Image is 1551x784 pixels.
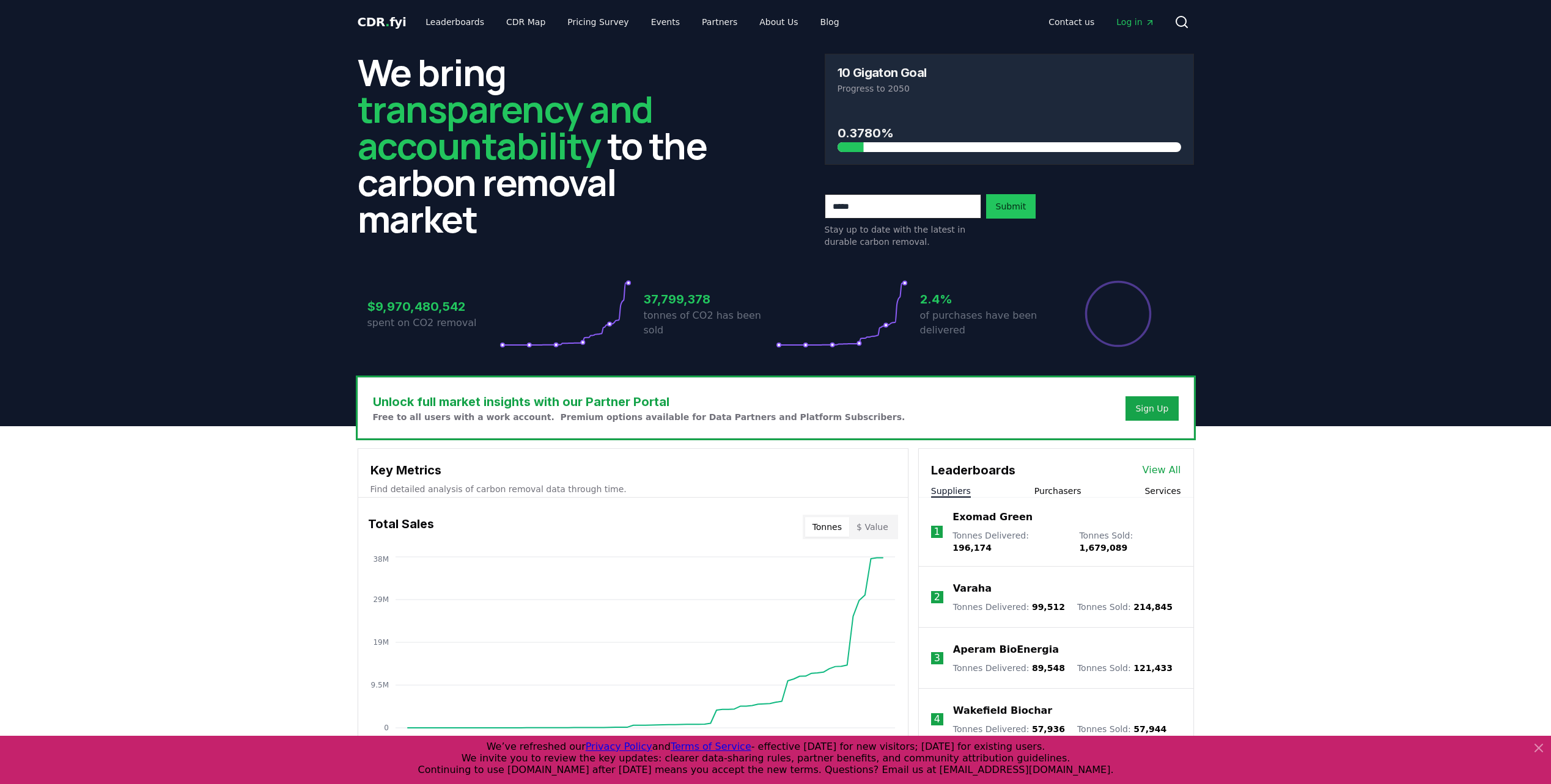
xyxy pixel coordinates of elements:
button: Submit [986,194,1036,219]
a: CDR Map [496,11,555,33]
nav: Main [416,11,849,33]
p: Find detailed analysis of carbon removal data through time. [370,483,896,495]
p: Tonnes Delivered : [953,662,1065,674]
tspan: [DATE] [716,735,741,744]
a: Pricing Survey [558,11,638,33]
p: 4 [934,712,940,727]
h2: We bring to the carbon removal market [358,54,727,237]
p: Tonnes Delivered : [953,723,1065,735]
a: About Us [750,11,808,33]
tspan: [DATE] [751,735,776,744]
h3: 0.3780% [838,124,1181,142]
p: Tonnes Sold : [1079,529,1181,554]
h3: 37,799,378 [644,290,776,308]
a: Blog [811,11,849,33]
tspan: [DATE] [502,735,527,744]
a: Wakefield Biochar [953,703,1052,718]
span: 99,512 [1032,602,1065,612]
span: 89,548 [1032,663,1065,673]
tspan: 9.5M [370,681,388,689]
tspan: [DATE] [573,735,599,744]
tspan: 0 [384,724,389,732]
tspan: [DATE] [430,735,455,744]
button: Tonnes [805,517,849,537]
a: Events [641,11,690,33]
h3: Total Sales [368,515,434,539]
tspan: 29M [373,595,389,604]
div: Percentage of sales delivered [1084,280,1152,348]
tspan: [DATE] [466,735,492,744]
h3: $9,970,480,542 [367,297,499,316]
p: of purchases have been delivered [920,308,1052,338]
p: tonnes of CO2 has been sold [644,308,776,338]
p: 2 [934,590,940,604]
p: Stay up to date with the latest in durable carbon removal. [825,223,981,248]
button: $ Value [849,517,896,537]
span: 57,936 [1032,724,1065,734]
span: 1,679,089 [1079,543,1127,553]
p: Tonnes Sold : [1077,601,1173,613]
tspan: [DATE] [858,735,883,744]
tspan: [DATE] [680,735,705,744]
a: Leaderboards [416,11,494,33]
button: Suppliers [931,485,971,497]
span: 57,944 [1133,724,1166,734]
span: transparency and accountability [358,84,653,170]
h3: 2.4% [920,290,1052,308]
h3: Leaderboards [931,461,1015,479]
tspan: [DATE] [823,735,848,744]
nav: Main [1039,11,1164,33]
p: Progress to 2050 [838,82,1181,95]
a: Sign Up [1135,402,1168,415]
span: . [385,15,389,29]
tspan: 38M [373,555,389,564]
button: Services [1144,485,1181,497]
a: View All [1143,463,1181,477]
a: Varaha [953,581,992,596]
a: Contact us [1039,11,1104,33]
button: Sign Up [1125,396,1178,421]
p: 1 [934,524,940,539]
h3: 10 Gigaton Goal [838,67,927,79]
span: 121,433 [1133,663,1173,673]
a: Log in [1107,11,1164,33]
tspan: [DATE] [395,735,420,744]
h3: Key Metrics [370,461,896,479]
tspan: [DATE] [644,735,669,744]
a: Exomad Green [952,510,1033,524]
span: CDR fyi [358,15,407,29]
tspan: [DATE] [609,735,634,744]
a: CDR.fyi [358,13,407,31]
p: Tonnes Sold : [1077,662,1173,674]
h3: Unlock full market insights with our Partner Portal [373,393,905,411]
button: Purchasers [1034,485,1081,497]
tspan: 19M [373,638,389,647]
p: Tonnes Sold : [1077,723,1166,735]
p: Tonnes Delivered : [952,529,1067,554]
p: spent on CO2 removal [367,316,499,330]
span: 214,845 [1133,602,1173,612]
a: Aperam BioEnergia [953,642,1059,657]
tspan: [DATE] [787,735,812,744]
a: Partners [692,11,747,33]
span: Log in [1116,16,1154,28]
p: Free to all users with a work account. Premium options available for Data Partners and Platform S... [373,411,905,423]
p: Tonnes Delivered : [953,601,1065,613]
p: 3 [934,651,940,666]
span: 196,174 [952,543,992,553]
tspan: [DATE] [537,735,562,744]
